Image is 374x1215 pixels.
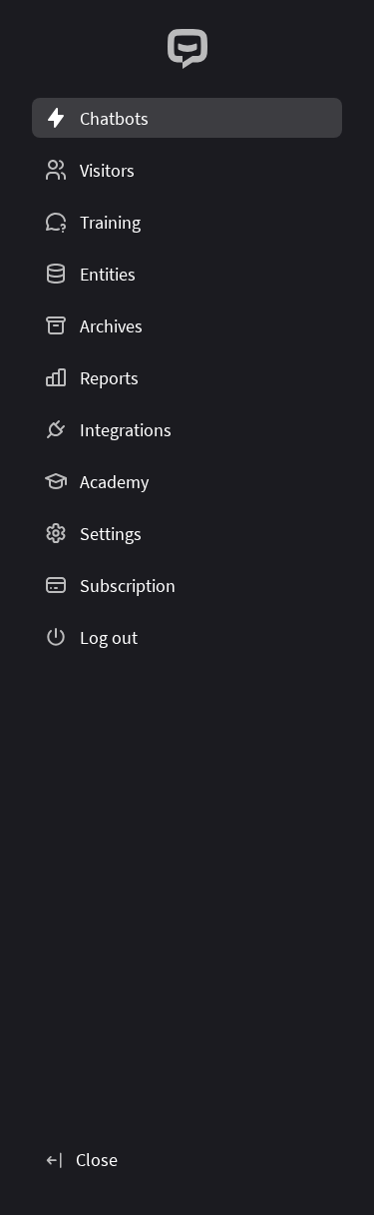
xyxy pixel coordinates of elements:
[80,574,176,597] div: Subscription
[80,159,135,182] div: Visitors
[32,617,342,657] a: Log out
[32,202,342,242] a: Training
[80,107,149,130] div: Chatbots
[32,565,342,605] a: Subscription
[80,366,139,389] div: Reports
[32,98,342,138] a: Chatbots
[32,513,342,553] a: Settings
[32,305,342,345] a: Archives
[32,461,342,501] a: Academy
[80,626,138,649] div: Log out
[80,314,143,337] div: Archives
[80,522,142,545] div: Settings
[32,150,342,190] a: Visitors
[76,1148,118,1171] span: Close
[80,470,149,493] div: Academy
[32,409,342,449] a: Integrations
[80,418,172,441] div: Integrations
[32,254,342,294] a: Entities
[80,263,136,286] div: Entities
[32,357,342,397] a: Reports
[80,211,141,234] div: Training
